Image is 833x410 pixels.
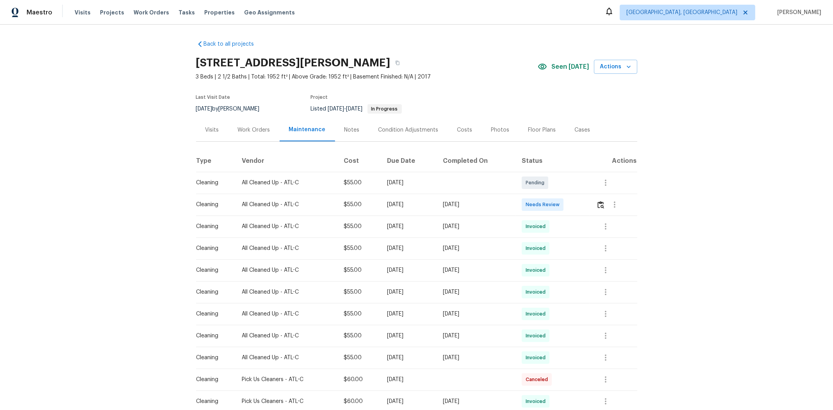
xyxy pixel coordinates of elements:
[528,126,556,134] div: Floor Plans
[75,9,91,16] span: Visits
[437,150,515,172] th: Completed On
[196,106,212,112] span: [DATE]
[242,398,331,405] div: Pick Us Cleaners - ATL-C
[344,288,375,296] div: $55.00
[242,223,331,230] div: All Cleaned Up - ATL-C
[311,106,402,112] span: Listed
[457,126,473,134] div: Costs
[387,398,430,405] div: [DATE]
[242,179,331,187] div: All Cleaned Up - ATL-C
[242,354,331,362] div: All Cleaned Up - ATL-C
[774,9,821,16] span: [PERSON_NAME]
[344,126,360,134] div: Notes
[196,104,269,114] div: by [PERSON_NAME]
[344,223,375,230] div: $55.00
[526,376,551,383] span: Canceled
[526,398,549,405] span: Invoiced
[196,288,230,296] div: Cleaning
[552,63,589,71] span: Seen [DATE]
[289,126,326,134] div: Maintenance
[526,266,549,274] span: Invoiced
[344,179,375,187] div: $55.00
[594,60,637,74] button: Actions
[596,195,605,214] button: Review Icon
[196,59,391,67] h2: [STREET_ADDRESS][PERSON_NAME]
[443,201,509,209] div: [DATE]
[526,354,549,362] span: Invoiced
[387,310,430,318] div: [DATE]
[387,201,430,209] div: [DATE]
[387,354,430,362] div: [DATE]
[526,179,548,187] span: Pending
[242,201,331,209] div: All Cleaned Up - ATL-C
[443,354,509,362] div: [DATE]
[443,288,509,296] div: [DATE]
[238,126,270,134] div: Work Orders
[242,288,331,296] div: All Cleaned Up - ATL-C
[526,244,549,252] span: Invoiced
[443,332,509,340] div: [DATE]
[242,376,331,383] div: Pick Us Cleaners - ATL-C
[443,244,509,252] div: [DATE]
[196,398,230,405] div: Cleaning
[196,310,230,318] div: Cleaning
[344,201,375,209] div: $55.00
[242,244,331,252] div: All Cleaned Up - ATL-C
[344,310,375,318] div: $55.00
[387,376,430,383] div: [DATE]
[196,201,230,209] div: Cleaning
[381,150,437,172] th: Due Date
[311,95,328,100] span: Project
[387,179,430,187] div: [DATE]
[526,332,549,340] span: Invoiced
[526,201,563,209] span: Needs Review
[235,150,337,172] th: Vendor
[204,9,235,16] span: Properties
[346,106,363,112] span: [DATE]
[328,106,363,112] span: -
[387,266,430,274] div: [DATE]
[443,223,509,230] div: [DATE]
[443,266,509,274] div: [DATE]
[196,266,230,274] div: Cleaning
[344,354,375,362] div: $55.00
[244,9,295,16] span: Geo Assignments
[598,201,604,209] img: Review Icon
[205,126,219,134] div: Visits
[196,244,230,252] div: Cleaning
[526,288,549,296] span: Invoiced
[491,126,510,134] div: Photos
[443,398,509,405] div: [DATE]
[344,376,375,383] div: $60.00
[337,150,381,172] th: Cost
[387,288,430,296] div: [DATE]
[600,62,631,72] span: Actions
[378,126,439,134] div: Condition Adjustments
[242,266,331,274] div: All Cleaned Up - ATL-C
[443,310,509,318] div: [DATE]
[387,223,430,230] div: [DATE]
[387,332,430,340] div: [DATE]
[387,244,430,252] div: [DATE]
[196,95,230,100] span: Last Visit Date
[196,223,230,230] div: Cleaning
[526,223,549,230] span: Invoiced
[526,310,549,318] span: Invoiced
[368,107,401,111] span: In Progress
[196,73,538,81] span: 3 Beds | 2 1/2 Baths | Total: 1952 ft² | Above Grade: 1952 ft² | Basement Finished: N/A | 2017
[134,9,169,16] span: Work Orders
[242,310,331,318] div: All Cleaned Up - ATL-C
[196,179,230,187] div: Cleaning
[178,10,195,15] span: Tasks
[100,9,124,16] span: Projects
[590,150,637,172] th: Actions
[344,266,375,274] div: $55.00
[196,354,230,362] div: Cleaning
[328,106,344,112] span: [DATE]
[575,126,590,134] div: Cases
[196,40,271,48] a: Back to all projects
[344,332,375,340] div: $55.00
[344,244,375,252] div: $55.00
[391,56,405,70] button: Copy Address
[515,150,590,172] th: Status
